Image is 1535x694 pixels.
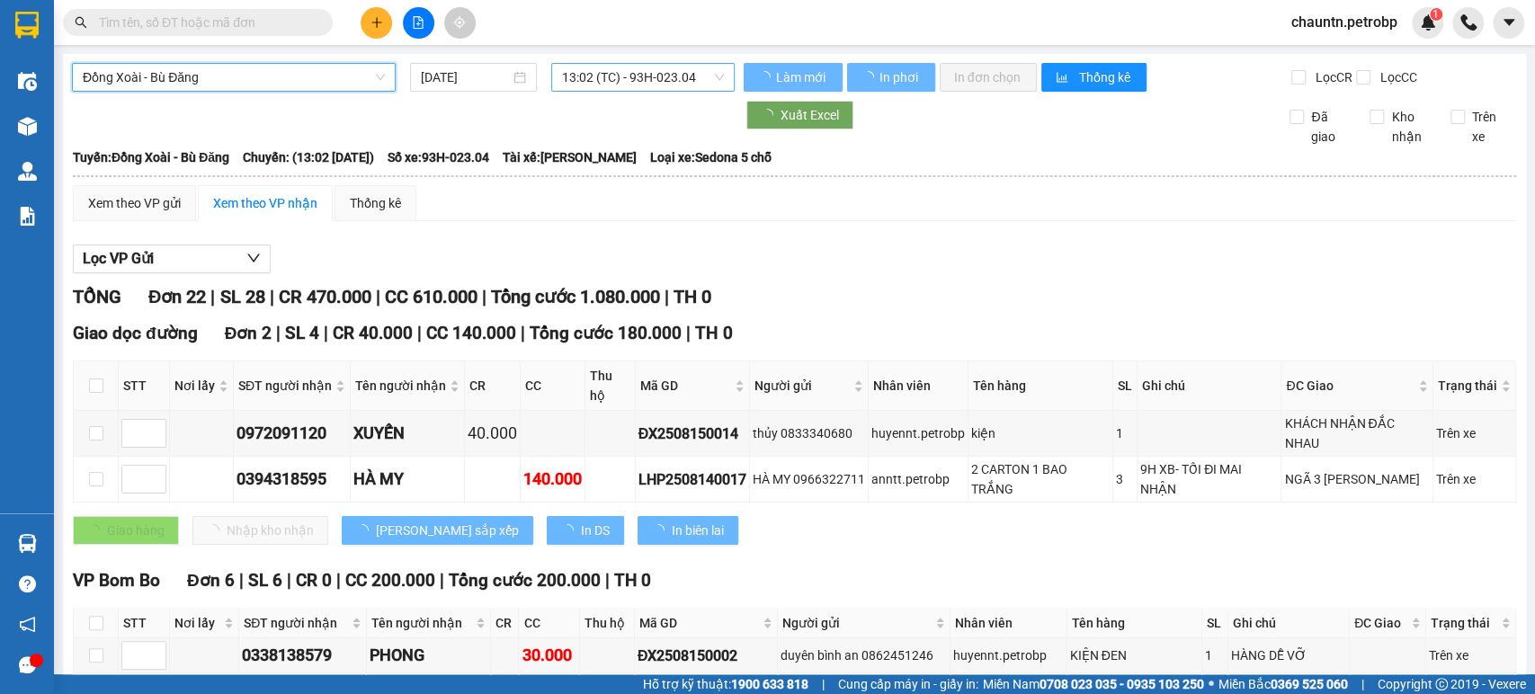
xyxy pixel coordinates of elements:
div: 0972091120 [236,421,347,446]
span: loading [861,71,877,84]
span: loading [561,524,581,537]
span: Hỗ trợ kỹ thuật: [643,674,808,694]
span: | [521,323,525,343]
span: Đồng Xoài - Bù Đăng [83,64,385,91]
strong: 0708 023 035 - 0935 103 250 [1040,677,1204,691]
span: file-add [412,16,424,29]
span: 13:02 (TC) - 93H-023.04 [562,64,723,91]
span: [PERSON_NAME] sắp xếp [376,520,519,540]
span: loading [758,71,773,84]
span: Chuyến: (13:02 [DATE]) [243,147,374,167]
div: Thống kê [350,193,401,213]
td: ĐX2508150002 [635,638,778,673]
span: | [336,570,341,591]
span: CC 140.000 [426,323,516,343]
div: 0338138579 [242,643,363,668]
td: 0972091120 [234,411,351,457]
span: copyright [1435,678,1448,690]
div: 1 [1205,645,1225,665]
span: Tổng cước 1.080.000 [490,286,659,307]
th: STT [119,361,170,411]
span: VP Bom Bo [73,570,160,591]
sup: 1 [1430,8,1442,21]
span: Mã GD [640,376,731,396]
span: 1 [1432,8,1439,21]
img: warehouse-icon [18,162,37,181]
button: In DS [547,516,624,545]
span: Nơi lấy [174,613,220,633]
span: ĐC Giao [1286,376,1415,396]
div: huyennt.petrobp [871,423,965,443]
span: SL 28 [219,286,264,307]
span: | [440,570,444,591]
input: Tìm tên, số ĐT hoặc mã đơn [99,13,311,32]
div: 140.000 [523,467,582,492]
span: ⚪️ [1209,681,1214,688]
img: warehouse-icon [18,117,37,136]
span: Trạng thái [1431,613,1497,633]
div: Trên xe [1436,469,1513,489]
span: | [239,570,244,591]
span: | [287,570,291,591]
span: | [481,286,486,307]
span: SĐT người nhận [244,613,348,633]
button: caret-down [1493,7,1524,39]
div: HÀ MY [353,467,461,492]
span: loading [652,524,672,537]
span: aim [453,16,466,29]
div: ĐX2508150002 [638,645,774,667]
span: Miền Bắc [1218,674,1348,694]
span: Trên xe [1465,107,1517,147]
span: Tổng cước 200.000 [449,570,601,591]
span: | [276,323,281,343]
img: phone-icon [1460,14,1477,31]
button: In phơi [847,63,935,92]
span: search [75,16,87,29]
div: KHÁCH NHẬN ĐẮC NHAU [1284,414,1430,453]
div: HÀ MY 0966322711 [753,469,865,489]
span: CR 0 [296,570,332,591]
th: Ghi chú [1138,361,1281,411]
button: Nhập kho nhận [192,516,328,545]
span: Lọc CR [1308,67,1355,87]
img: warehouse-icon [18,72,37,91]
th: Thu hộ [580,609,635,638]
span: Người gửi [782,613,933,633]
th: Tên hàng [1067,609,1202,638]
span: Đơn 2 [225,323,272,343]
span: | [1361,674,1364,694]
span: Tên người nhận [355,376,446,396]
b: Tuyến: Đồng Xoài - Bù Đăng [73,150,229,165]
span: In phơi [879,67,921,87]
th: Tên hàng [968,361,1113,411]
div: XUYẾN [353,421,461,446]
span: plus [370,16,383,29]
td: LHP2508140017 [636,457,750,503]
td: ĐX2508150014 [636,411,750,457]
th: STT [119,609,170,638]
div: Trên xe [1436,423,1513,443]
button: aim [444,7,476,39]
div: Xem theo VP nhận [213,193,317,213]
div: HÀNG DỄ VỠ [1231,645,1346,665]
div: NGÃ 3 [PERSON_NAME] [1284,469,1430,489]
span: CC 200.000 [345,570,435,591]
img: logo-vxr [15,12,39,39]
span: Người gửi [754,376,850,396]
span: | [375,286,379,307]
span: Cung cấp máy in - giấy in: [838,674,978,694]
span: Trạng thái [1438,376,1497,396]
span: Đơn 6 [187,570,235,591]
div: 1 [1116,423,1134,443]
span: Tổng cước 180.000 [530,323,682,343]
div: ĐX2508150014 [638,423,746,445]
span: notification [19,616,36,633]
td: 0338138579 [239,638,367,673]
span: Đơn 22 [148,286,206,307]
th: SL [1113,361,1138,411]
strong: 1900 633 818 [731,677,808,691]
div: PHONG [370,643,487,668]
button: Lọc VP Gửi [73,245,271,273]
span: SĐT người nhận [238,376,332,396]
th: Thu hộ [585,361,636,411]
